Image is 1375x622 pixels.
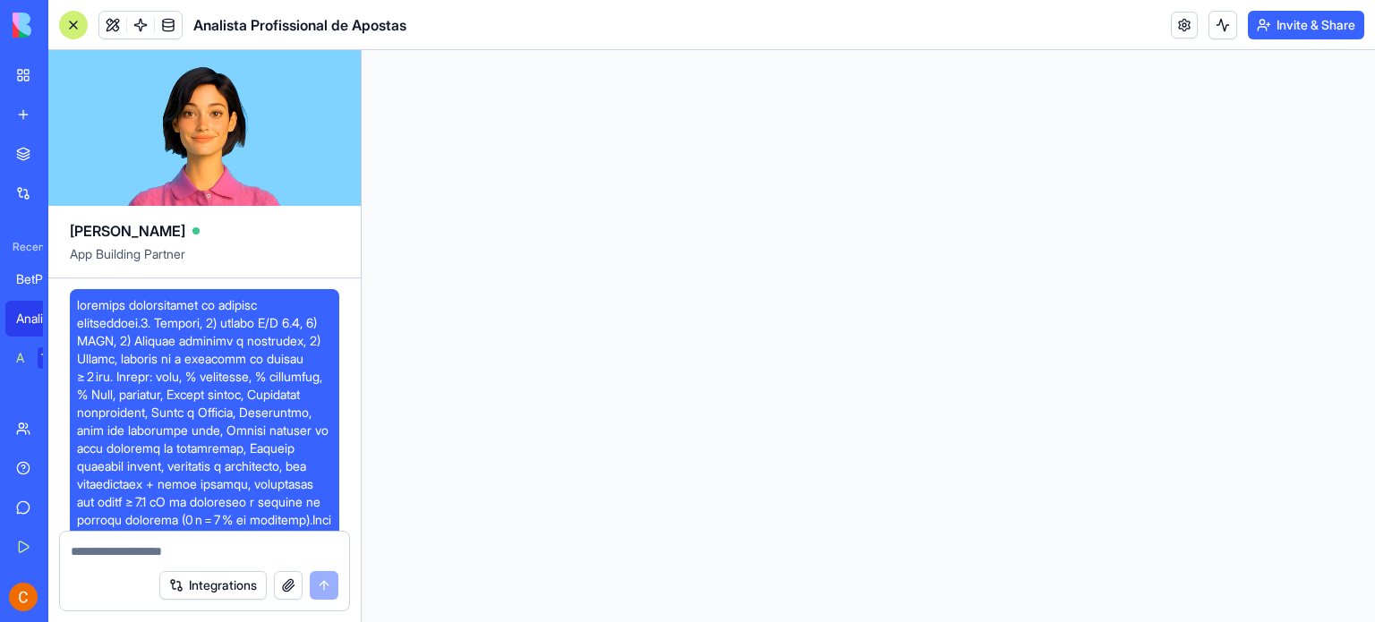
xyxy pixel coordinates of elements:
img: ACg8ocIrZ_2r3JCGjIObMHUp5pq2o1gBKnv_Z4VWv1zqUWb6T60c5A=s96-c [9,583,38,611]
span: [PERSON_NAME] [70,220,185,242]
div: Analista Profissional de Apostas [16,310,66,328]
button: Integrations [159,571,267,600]
a: Analista Profissional de Apostas [5,301,77,337]
div: AI Logo Generator [16,349,25,367]
button: Invite & Share [1248,11,1364,39]
span: App Building Partner [70,245,339,277]
div: TRY [38,347,66,369]
span: Recent [5,240,43,254]
img: logo [13,13,124,38]
div: BetPro Analytics [16,270,66,288]
span: Analista Profissional de Apostas [193,14,406,36]
a: AI Logo GeneratorTRY [5,340,77,376]
a: BetPro Analytics [5,261,77,297]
